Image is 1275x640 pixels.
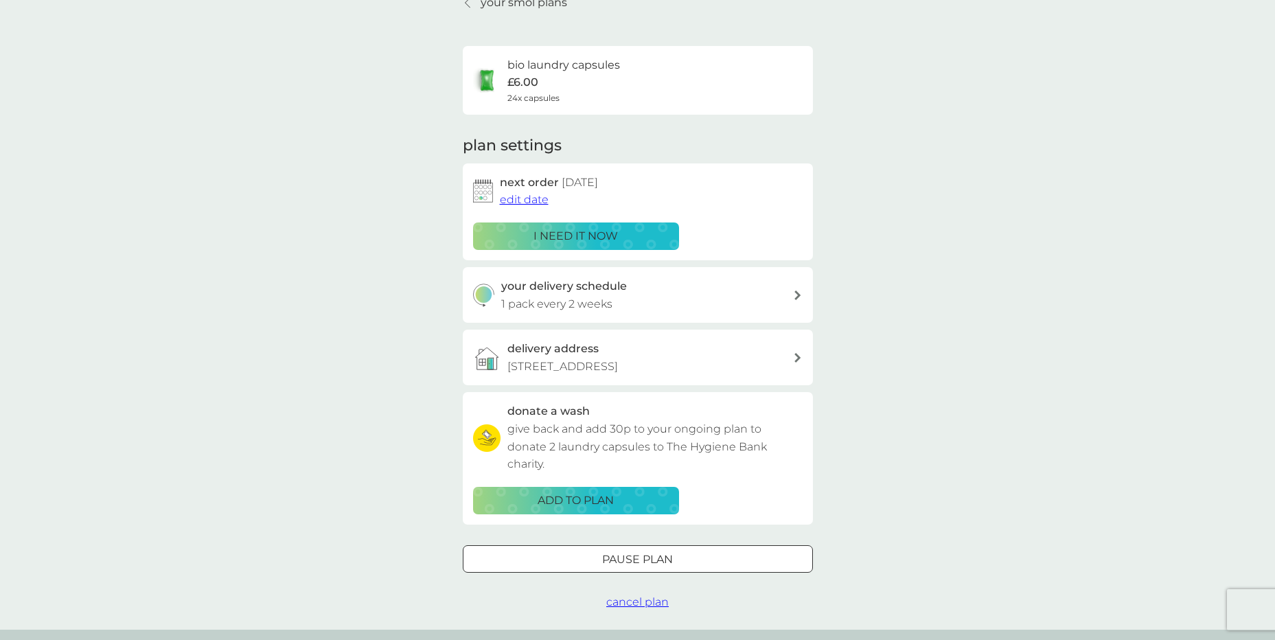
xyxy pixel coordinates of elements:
[501,277,627,295] h3: your delivery schedule
[500,193,549,206] span: edit date
[507,340,599,358] h3: delivery address
[463,330,813,385] a: delivery address[STREET_ADDRESS]
[507,73,538,91] p: £6.00
[507,358,618,376] p: [STREET_ADDRESS]
[463,545,813,573] button: Pause plan
[507,91,560,104] span: 24x capsules
[463,135,562,157] h2: plan settings
[500,174,598,192] h2: next order
[501,295,612,313] p: 1 pack every 2 weeks
[500,191,549,209] button: edit date
[473,487,679,514] button: ADD TO PLAN
[507,402,590,420] h3: donate a wash
[606,595,669,608] span: cancel plan
[538,492,614,510] p: ADD TO PLAN
[473,67,501,94] img: bio laundry capsules
[507,56,620,74] h6: bio laundry capsules
[533,227,618,245] p: i need it now
[562,176,598,189] span: [DATE]
[507,420,803,473] p: give back and add 30p to your ongoing plan to donate 2 laundry capsules to The Hygiene Bank charity.
[602,551,673,569] p: Pause plan
[463,267,813,323] button: your delivery schedule1 pack every 2 weeks
[606,593,669,611] button: cancel plan
[473,222,679,250] button: i need it now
